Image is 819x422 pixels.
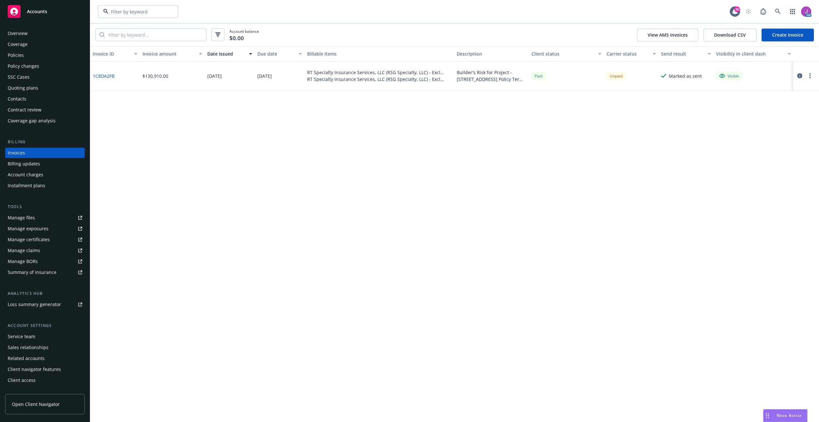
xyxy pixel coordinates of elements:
button: View AMS invoices [637,29,698,41]
div: Loss summary generator [8,299,61,310]
span: $0.00 [229,34,244,42]
a: Related accounts [5,353,85,364]
div: Invoices [8,148,25,158]
div: Installment plans [8,180,45,191]
a: Overview [5,28,85,39]
a: Loss summary generator [5,299,85,310]
div: Manage exposures [8,224,48,234]
a: Billing updates [5,159,85,169]
div: Send result [661,50,704,57]
div: Account charges [8,170,43,180]
div: Billable items [307,50,452,57]
div: RT Specialty Insurance Services, LLC (RSG Specialty, LLC) - Excl Earth Movement [307,76,452,83]
div: Contract review [8,105,41,115]
span: Account balance [229,29,259,41]
div: Tools [5,204,85,210]
button: Invoice ID [90,46,140,62]
div: Coverage [8,39,28,49]
a: Manage BORs [5,256,85,267]
div: Contacts [8,94,26,104]
div: Invoice ID [93,50,130,57]
a: Summary of insurance [5,267,85,277]
div: 30 [734,6,740,12]
div: Policy changes [8,61,39,71]
a: Account charges [5,170,85,180]
a: Sales relationships [5,342,85,353]
div: Due date [257,50,295,57]
a: Manage certificates [5,234,85,245]
div: Account settings [5,322,85,329]
button: Carrier status [604,46,659,62]
div: Policies [8,50,24,60]
div: Date issued [207,50,245,57]
div: Manage files [8,213,35,223]
div: Billing [5,139,85,145]
div: Client access [8,375,36,385]
button: Due date [255,46,305,62]
a: Start snowing [742,5,755,18]
a: Installment plans [5,180,85,191]
input: Filter by keyword [108,8,165,15]
img: photo [801,6,811,17]
a: Coverage [5,39,85,49]
div: RT Specialty Insurance Services, LLC (RSG Specialty, LLC) - Excl Earth Movement [307,69,452,76]
a: Contract review [5,105,85,115]
a: Client navigator features [5,364,85,374]
div: Quoting plans [8,83,38,93]
div: Sales relationships [8,342,48,353]
a: Switch app [786,5,799,18]
a: Search [772,5,784,18]
button: Client status [529,46,604,62]
a: SSC Cases [5,72,85,82]
div: Analytics hub [5,290,85,297]
span: Open Client Navigator [12,401,60,408]
button: Visibility in client dash [713,46,793,62]
div: Paid [531,72,546,80]
div: [DATE] [257,73,272,79]
div: Client status [531,50,594,57]
div: [DATE] [207,73,222,79]
div: SSC Cases [8,72,30,82]
button: Description [454,46,529,62]
a: Policies [5,50,85,60]
div: Summary of insurance [8,267,56,277]
div: Manage certificates [8,234,50,245]
div: Visibility in client dash [716,50,784,57]
div: Manage BORs [8,256,38,267]
a: Create Invoice [762,29,814,41]
button: Download CSV [703,29,756,41]
button: Send result [659,46,713,62]
div: Carrier status [607,50,649,57]
button: Date issued [205,46,254,62]
a: Manage files [5,213,85,223]
button: Billable items [305,46,454,62]
div: Description [457,50,526,57]
a: Coverage gap analysis [5,116,85,126]
a: Contacts [5,94,85,104]
div: Marked as sent [669,73,702,79]
button: Nova Assist [763,409,807,422]
a: Accounts [5,3,85,21]
a: Invoices [5,148,85,158]
a: Report a Bug [757,5,770,18]
div: Service team [8,331,35,342]
div: Manage claims [8,245,40,256]
span: Accounts [27,9,47,14]
div: Builder's Risk for Project - [STREET_ADDRESS] Policy Term - 17 Months (518 Days) [457,69,526,83]
div: Client navigator features [8,364,61,374]
div: Overview [8,28,28,39]
span: Nova Assist [777,413,802,418]
a: Client access [5,375,85,385]
div: Coverage gap analysis [8,116,56,126]
div: Related accounts [8,353,45,364]
a: Manage exposures [5,224,85,234]
div: Unpaid [607,72,626,80]
div: Drag to move [763,409,772,422]
a: Service team [5,331,85,342]
a: 1C8DA2FB [93,73,115,79]
div: Visible [719,73,739,79]
a: Quoting plans [5,83,85,93]
a: Manage claims [5,245,85,256]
